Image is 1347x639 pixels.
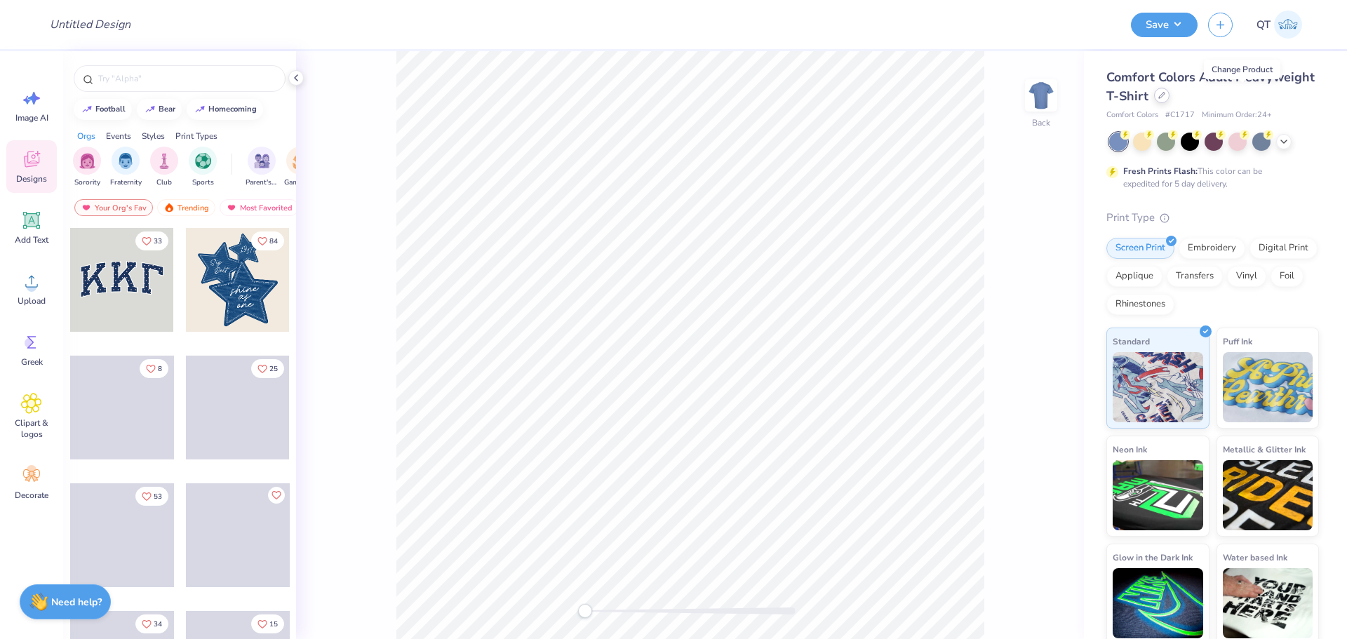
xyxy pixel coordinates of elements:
[1202,109,1272,121] span: Minimum Order: 24 +
[97,72,276,86] input: Try "Alpha"
[79,153,95,169] img: Sorority Image
[1106,266,1162,287] div: Applique
[1113,460,1203,530] img: Neon Ink
[1223,568,1313,638] img: Water based Ink
[163,203,175,213] img: trending.gif
[195,153,211,169] img: Sports Image
[246,147,278,188] div: filter for Parent's Weekend
[77,130,95,142] div: Orgs
[1227,266,1266,287] div: Vinyl
[110,147,142,188] button: filter button
[1223,460,1313,530] img: Metallic & Glitter Ink
[1113,568,1203,638] img: Glow in the Dark Ink
[1274,11,1302,39] img: Qa Test
[226,203,237,213] img: most_fav.gif
[51,596,102,609] strong: Need help?
[1106,69,1315,105] span: Comfort Colors Adult Heavyweight T-Shirt
[73,147,101,188] div: filter for Sorority
[110,147,142,188] div: filter for Fraternity
[158,365,162,372] span: 8
[137,99,182,120] button: bear
[1106,294,1174,315] div: Rhinestones
[159,105,175,113] div: bear
[135,231,168,250] button: Like
[284,147,316,188] div: filter for Game Day
[189,147,217,188] div: filter for Sports
[269,238,278,245] span: 84
[110,177,142,188] span: Fraternity
[1179,238,1245,259] div: Embroidery
[8,417,55,440] span: Clipart & logos
[1106,109,1158,121] span: Comfort Colors
[1032,116,1050,129] div: Back
[1250,11,1308,39] a: QT
[74,99,132,120] button: football
[74,177,100,188] span: Sorority
[1204,60,1280,79] div: Change Product
[284,147,316,188] button: filter button
[140,359,168,378] button: Like
[251,614,284,633] button: Like
[15,112,48,123] span: Image AI
[81,203,92,213] img: most_fav.gif
[118,153,133,169] img: Fraternity Image
[175,130,217,142] div: Print Types
[246,147,278,188] button: filter button
[154,493,162,500] span: 53
[95,105,126,113] div: football
[208,105,257,113] div: homecoming
[1113,442,1147,457] span: Neon Ink
[1131,13,1198,37] button: Save
[145,105,156,114] img: trend_line.gif
[1113,352,1203,422] img: Standard
[21,356,43,368] span: Greek
[251,359,284,378] button: Like
[269,621,278,628] span: 15
[1223,334,1252,349] span: Puff Ink
[39,11,142,39] input: Untitled Design
[1167,266,1223,287] div: Transfers
[135,614,168,633] button: Like
[1256,17,1271,33] span: QT
[15,490,48,501] span: Decorate
[1027,81,1055,109] img: Back
[1223,352,1313,422] img: Puff Ink
[73,147,101,188] button: filter button
[1165,109,1195,121] span: # C1717
[156,153,172,169] img: Club Image
[293,153,309,169] img: Game Day Image
[220,199,299,216] div: Most Favorited
[1113,550,1193,565] span: Glow in the Dark Ink
[150,147,178,188] div: filter for Club
[154,621,162,628] span: 34
[578,604,592,618] div: Accessibility label
[150,147,178,188] button: filter button
[192,177,214,188] span: Sports
[1123,165,1296,190] div: This color can be expedited for 5 day delivery.
[194,105,206,114] img: trend_line.gif
[156,177,172,188] span: Club
[106,130,131,142] div: Events
[254,153,270,169] img: Parent's Weekend Image
[1271,266,1304,287] div: Foil
[251,231,284,250] button: Like
[187,99,263,120] button: homecoming
[16,173,47,184] span: Designs
[1249,238,1318,259] div: Digital Print
[1123,166,1198,177] strong: Fresh Prints Flash:
[268,487,285,504] button: Like
[135,487,168,506] button: Like
[1106,210,1319,226] div: Print Type
[1223,442,1306,457] span: Metallic & Glitter Ink
[18,295,46,307] span: Upload
[74,199,153,216] div: Your Org's Fav
[154,238,162,245] span: 33
[81,105,93,114] img: trend_line.gif
[284,177,316,188] span: Game Day
[1223,550,1287,565] span: Water based Ink
[157,199,215,216] div: Trending
[142,130,165,142] div: Styles
[1106,238,1174,259] div: Screen Print
[246,177,278,188] span: Parent's Weekend
[189,147,217,188] button: filter button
